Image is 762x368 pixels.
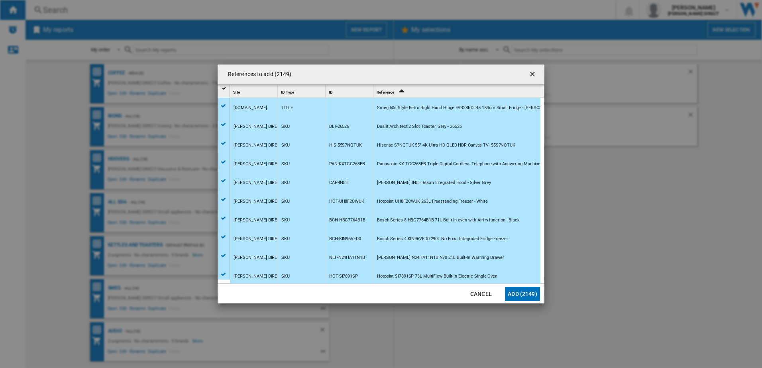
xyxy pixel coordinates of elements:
[281,136,290,155] div: SKU
[329,211,365,229] div: BCH-HBG7764B1B
[377,117,462,136] div: Dualit Architect 2 Slot Toaster, Grey - 26526
[329,117,349,136] div: DLT-26526
[375,85,540,97] div: Reference Sort Ascending
[234,249,283,267] div: [PERSON_NAME] DIRECT
[377,136,515,155] div: Hisense S7NQTUK 55" 4K Ultra HD QLED HDR Canvas TV- 55S7NQTUK
[281,90,294,94] span: ID Type
[377,155,540,173] div: Panasonic KX-TGC263EB Triple Digital Cordless Telephone with Answering Machine
[224,70,291,78] h4: References to add (2149)
[281,99,293,117] div: TITLE
[377,249,504,267] div: [PERSON_NAME] N24HA11N1B N70 21L Built-In Warming Drawer
[232,85,277,97] div: Sort None
[281,192,290,211] div: SKU
[281,267,290,286] div: SKU
[234,117,283,136] div: [PERSON_NAME] DIRECT
[375,85,540,97] div: Sort Ascending
[281,249,290,267] div: SKU
[234,267,283,286] div: [PERSON_NAME] DIRECT
[377,267,497,286] div: Hotpoint SI7891SP 73L MultiFlow Built-in Electric Single Oven
[377,192,488,211] div: Hotpoint UH8F2CWUK 263L Freestanding Freezer - White
[281,117,290,136] div: SKU
[395,90,408,94] span: Sort Ascending
[505,287,540,301] button: Add (2149)
[234,230,283,248] div: [PERSON_NAME] DIRECT
[329,267,358,286] div: HOT-SI7891SP
[528,70,538,80] ng-md-icon: getI18NText('BUTTONS.CLOSE_DIALOG')
[329,174,349,192] div: CAP-INCH
[329,155,365,173] div: PAN-KXTGC263EB
[234,136,283,155] div: [PERSON_NAME] DIRECT
[377,174,491,192] div: [PERSON_NAME] INCH 60cm Integrated Hood - Silver Grey
[377,230,508,248] div: Bosch Series 4 KIN96VFD0 290L No Frost Integrated Fridge Freezer
[329,192,364,211] div: HOT-UH8F2CWUK
[234,174,283,192] div: [PERSON_NAME] DIRECT
[232,85,277,97] div: Site Sort None
[233,90,240,94] span: Site
[234,99,267,117] div: [DOMAIN_NAME]
[281,211,290,229] div: SKU
[525,67,541,82] button: getI18NText('BUTTONS.CLOSE_DIALOG')
[377,211,520,229] div: Bosch Series 8 HBG7764B1B 71L Built-in oven with Airfry function - Black
[281,230,290,248] div: SKU
[463,287,499,301] button: Cancel
[329,90,333,94] span: ID
[234,155,283,173] div: [PERSON_NAME] DIRECT
[279,85,325,97] div: ID Type Sort None
[377,99,577,117] div: Smeg 50s Style Retro Right Hand Hinge FAB28RDLB5 153cm Small Fridge - [PERSON_NAME] - D Rated
[234,192,283,211] div: [PERSON_NAME] DIRECT
[377,90,394,94] span: Reference
[281,174,290,192] div: SKU
[234,211,283,229] div: [PERSON_NAME] DIRECT
[329,249,365,267] div: NEF-N24HA11N1B
[329,136,362,155] div: HIS-55S7NQTUK
[329,230,361,248] div: BCH-KIN96VFD0
[281,155,290,173] div: SKU
[279,85,325,97] div: Sort None
[327,85,373,97] div: ID Sort None
[327,85,373,97] div: Sort None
